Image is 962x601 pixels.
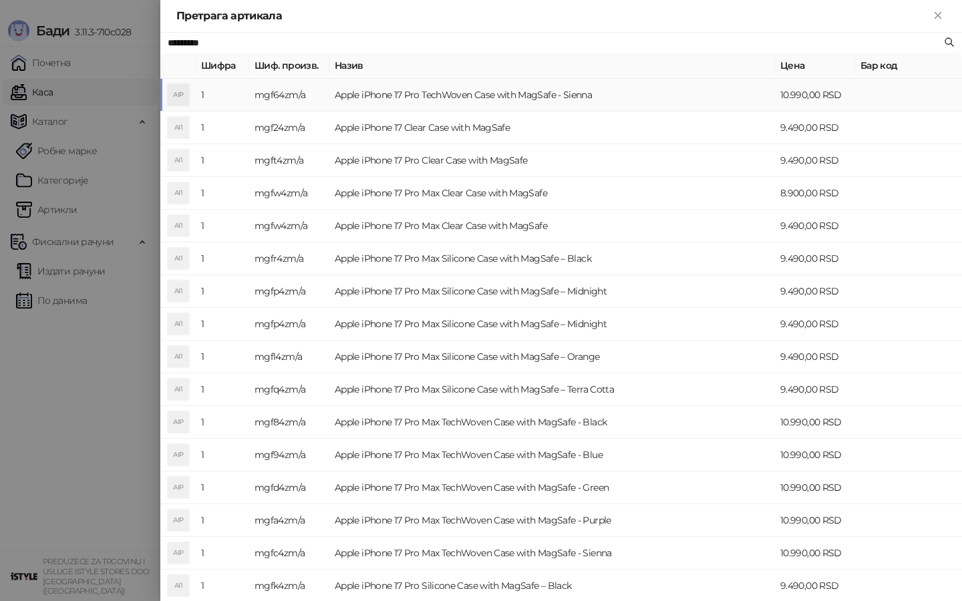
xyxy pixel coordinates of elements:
td: mgfl4zm/a [249,341,329,373]
td: 1 [196,242,249,275]
th: Шифра [196,53,249,79]
td: 8.900,00 RSD [775,177,855,210]
td: mgfa4zm/a [249,504,329,537]
td: 1 [196,275,249,308]
td: Apple iPhone 17 Pro Max Clear Case with MagSafe [329,210,775,242]
td: mgf64zm/a [249,79,329,112]
td: Apple iPhone 17 Pro Max Silicone Case with MagSafe – Orange [329,341,775,373]
td: 1 [196,504,249,537]
td: 10.990,00 RSD [775,439,855,471]
td: Apple iPhone 17 Clear Case with MagSafe [329,112,775,144]
div: AIP [168,510,189,531]
td: 1 [196,79,249,112]
td: Apple iPhone 17 Pro Max Silicone Case with MagSafe – Midnight [329,275,775,308]
button: Close [930,8,946,24]
div: AI1 [168,117,189,138]
td: Apple iPhone 17 Pro Max Silicone Case with MagSafe – Midnight [329,308,775,341]
div: AIP [168,411,189,433]
td: Apple iPhone 17 Pro TechWoven Case with MagSafe - Sienna [329,79,775,112]
td: mgfw4zm/a [249,210,329,242]
td: mgf24zm/a [249,112,329,144]
td: 9.490,00 RSD [775,308,855,341]
td: 9.490,00 RSD [775,242,855,275]
td: 1 [196,471,249,504]
td: 9.490,00 RSD [775,112,855,144]
div: AI1 [168,379,189,400]
th: Бар код [855,53,962,79]
td: 10.990,00 RSD [775,471,855,504]
th: Назив [329,53,775,79]
div: Претрага артикала [176,8,930,24]
td: Apple iPhone 17 Pro Max TechWoven Case with MagSafe - Blue [329,439,775,471]
td: 1 [196,439,249,471]
td: Apple iPhone 17 Pro Max Silicone Case with MagSafe – Black [329,242,775,275]
td: mgfw4zm/a [249,177,329,210]
td: Apple iPhone 17 Pro Max TechWoven Case with MagSafe - Purple [329,504,775,537]
div: AI1 [168,182,189,204]
div: AI1 [168,150,189,171]
td: 9.490,00 RSD [775,341,855,373]
div: AI1 [168,346,189,367]
th: Цена [775,53,855,79]
th: Шиф. произв. [249,53,329,79]
div: AIP [168,477,189,498]
div: AI1 [168,313,189,335]
td: Apple iPhone 17 Pro Clear Case with MagSafe [329,144,775,177]
td: mgft4zm/a [249,144,329,177]
td: mgfc4zm/a [249,537,329,570]
td: Apple iPhone 17 Pro Max TechWoven Case with MagSafe - Black [329,406,775,439]
td: 1 [196,537,249,570]
td: 1 [196,308,249,341]
td: 9.490,00 RSD [775,373,855,406]
td: 1 [196,341,249,373]
td: mgfp4zm/a [249,308,329,341]
td: mgfp4zm/a [249,275,329,308]
td: mgf84zm/a [249,406,329,439]
td: 1 [196,406,249,439]
td: mgfd4zm/a [249,471,329,504]
div: AI1 [168,215,189,236]
td: Apple iPhone 17 Pro Max TechWoven Case with MagSafe - Sienna [329,537,775,570]
td: mgfr4zm/a [249,242,329,275]
td: 9.490,00 RSD [775,275,855,308]
td: 10.990,00 RSD [775,79,855,112]
td: 1 [196,210,249,242]
div: AI1 [168,575,189,596]
td: 10.990,00 RSD [775,406,855,439]
div: AI1 [168,248,189,269]
td: 1 [196,112,249,144]
div: AIP [168,542,189,564]
td: 9.490,00 RSD [775,210,855,242]
div: AIP [168,84,189,106]
td: 10.990,00 RSD [775,537,855,570]
td: Apple iPhone 17 Pro Max Silicone Case with MagSafe – Terra Cotta [329,373,775,406]
div: AI1 [168,280,189,302]
td: mgf94zm/a [249,439,329,471]
td: mgfq4zm/a [249,373,329,406]
td: 10.990,00 RSD [775,504,855,537]
td: Apple iPhone 17 Pro Max TechWoven Case with MagSafe - Green [329,471,775,504]
td: Apple iPhone 17 Pro Max Clear Case with MagSafe [329,177,775,210]
div: AIP [168,444,189,465]
td: 1 [196,373,249,406]
td: 1 [196,177,249,210]
td: 1 [196,144,249,177]
td: 9.490,00 RSD [775,144,855,177]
